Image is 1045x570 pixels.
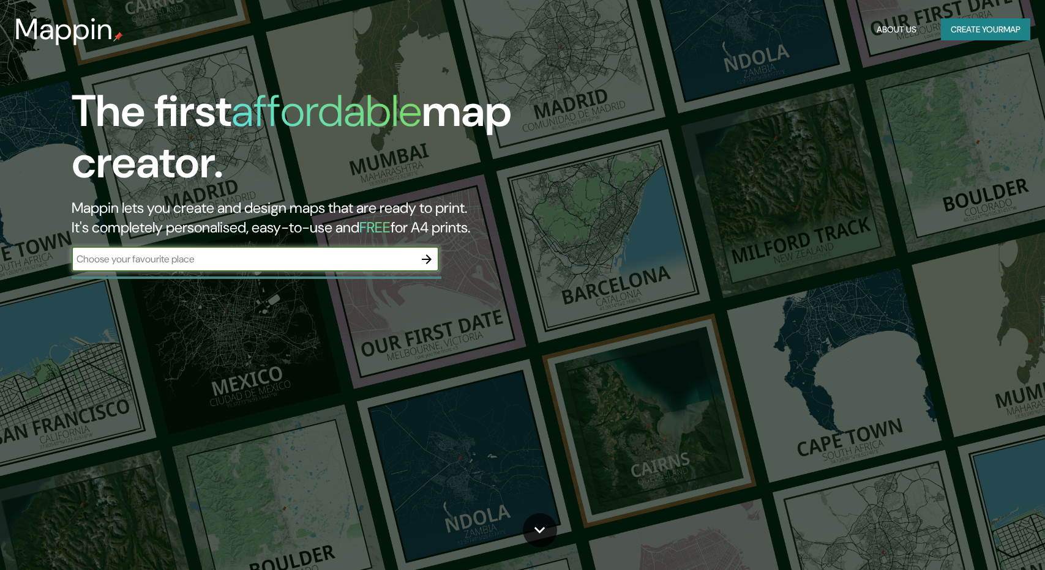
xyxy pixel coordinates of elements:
[72,198,594,237] h2: Mappin lets you create and design maps that are ready to print. It's completely personalised, eas...
[72,86,594,198] h1: The first map creator.
[941,18,1030,41] button: Create yourmap
[113,32,123,42] img: mappin-pin
[72,252,414,266] input: Choose your favourite place
[231,83,422,139] h1: affordable
[15,12,113,46] h3: Mappin
[872,18,921,41] button: About Us
[359,218,391,237] h5: FREE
